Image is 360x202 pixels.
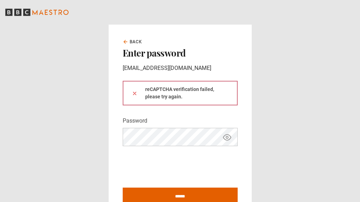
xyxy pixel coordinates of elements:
[123,117,147,125] label: Password
[123,81,238,105] div: reCAPTCHA verification failed, please try again.
[221,131,233,143] button: Show password
[123,39,142,45] a: Back
[123,48,238,58] h2: Enter password
[5,7,69,18] svg: BBC Maestro
[123,152,230,179] iframe: reCAPTCHA
[123,64,238,72] p: [EMAIL_ADDRESS][DOMAIN_NAME]
[130,39,142,45] span: Back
